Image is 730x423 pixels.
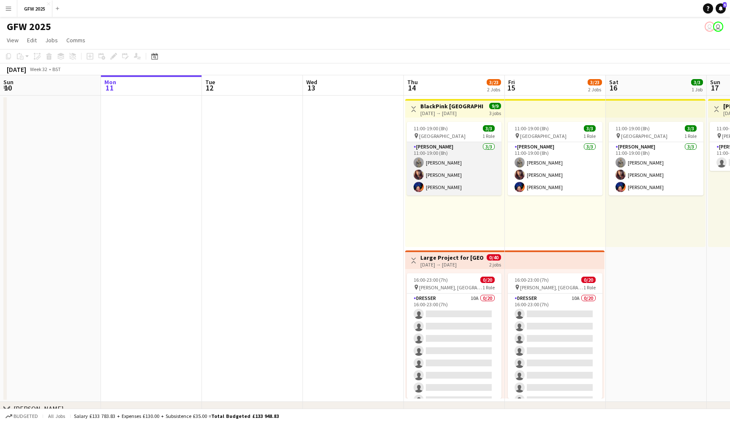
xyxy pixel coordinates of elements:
[7,65,26,74] div: [DATE]
[63,35,89,46] a: Comms
[480,277,495,283] span: 0/20
[692,86,703,93] div: 1 Job
[42,35,61,46] a: Jobs
[583,133,596,139] span: 1 Role
[27,36,37,44] span: Edit
[45,36,58,44] span: Jobs
[482,284,495,291] span: 1 Role
[3,78,14,86] span: Sun
[691,79,703,85] span: 3/3
[4,412,39,421] button: Budgeted
[2,83,14,93] span: 10
[487,79,501,85] span: 3/23
[684,133,697,139] span: 1 Role
[420,261,483,268] div: [DATE] → [DATE]
[489,103,501,109] span: 9/9
[74,413,279,419] div: Salary £133 783.83 + Expenses £130.00 + Subsistence £35.00 =
[104,78,116,86] span: Mon
[52,66,61,72] div: BST
[713,22,723,32] app-user-avatar: Mike Bolton
[306,78,317,86] span: Wed
[709,83,720,93] span: 17
[588,86,602,93] div: 2 Jobs
[489,261,501,268] div: 2 jobs
[508,122,602,195] app-job-card: 11:00-19:00 (8h)3/3 [GEOGRAPHIC_DATA]1 Role[PERSON_NAME]3/311:00-19:00 (8h)[PERSON_NAME][PERSON_N...
[419,284,482,291] span: [PERSON_NAME], [GEOGRAPHIC_DATA]
[305,83,317,93] span: 13
[7,20,51,33] h1: GFW 2025
[608,83,618,93] span: 16
[584,125,596,132] span: 3/3
[581,277,596,283] span: 0/20
[14,404,64,413] div: [PERSON_NAME]
[515,277,549,283] span: 16:00-23:00 (7h)
[406,83,418,93] span: 14
[407,78,418,86] span: Thu
[7,36,19,44] span: View
[414,125,448,132] span: 11:00-19:00 (8h)
[66,36,85,44] span: Comms
[482,133,495,139] span: 1 Role
[716,3,726,14] a: 5
[515,125,549,132] span: 11:00-19:00 (8h)
[520,133,567,139] span: [GEOGRAPHIC_DATA]
[414,277,448,283] span: 16:00-23:00 (7h)
[420,102,483,110] h3: BlackPink [GEOGRAPHIC_DATA]
[24,35,40,46] a: Edit
[419,133,466,139] span: [GEOGRAPHIC_DATA]
[588,79,602,85] span: 3/23
[508,273,602,398] app-job-card: 16:00-23:00 (7h)0/20 [PERSON_NAME], [GEOGRAPHIC_DATA]1 RoleDresser10A0/2016:00-23:00 (7h)
[489,109,501,116] div: 3 jobs
[609,142,703,195] app-card-role: [PERSON_NAME]3/311:00-19:00 (8h)[PERSON_NAME][PERSON_NAME][PERSON_NAME]
[520,284,583,291] span: [PERSON_NAME], [GEOGRAPHIC_DATA]
[46,413,67,419] span: All jobs
[407,142,501,195] app-card-role: [PERSON_NAME]3/311:00-19:00 (8h)[PERSON_NAME][PERSON_NAME][PERSON_NAME]
[609,78,618,86] span: Sat
[17,0,52,17] button: GFW 2025
[487,254,501,261] span: 0/40
[28,66,49,72] span: Week 32
[723,2,727,8] span: 5
[609,122,703,195] app-job-card: 11:00-19:00 (8h)3/3 [GEOGRAPHIC_DATA]1 Role[PERSON_NAME]3/311:00-19:00 (8h)[PERSON_NAME][PERSON_N...
[211,413,279,419] span: Total Budgeted £133 948.83
[685,125,697,132] span: 3/3
[420,110,483,116] div: [DATE] → [DATE]
[508,78,515,86] span: Fri
[616,125,650,132] span: 11:00-19:00 (8h)
[407,273,501,398] app-job-card: 16:00-23:00 (7h)0/20 [PERSON_NAME], [GEOGRAPHIC_DATA]1 RoleDresser10A0/2016:00-23:00 (7h)
[420,254,483,261] h3: Large Project for [GEOGRAPHIC_DATA], [PERSON_NAME], [GEOGRAPHIC_DATA]
[205,78,215,86] span: Tue
[487,86,501,93] div: 2 Jobs
[508,142,602,195] app-card-role: [PERSON_NAME]3/311:00-19:00 (8h)[PERSON_NAME][PERSON_NAME][PERSON_NAME]
[483,125,495,132] span: 3/3
[407,122,501,195] app-job-card: 11:00-19:00 (8h)3/3 [GEOGRAPHIC_DATA]1 Role[PERSON_NAME]3/311:00-19:00 (8h)[PERSON_NAME][PERSON_N...
[507,83,515,93] span: 15
[621,133,667,139] span: [GEOGRAPHIC_DATA]
[583,284,596,291] span: 1 Role
[3,35,22,46] a: View
[710,78,720,86] span: Sun
[705,22,715,32] app-user-avatar: Mike Bolton
[204,83,215,93] span: 12
[14,413,38,419] span: Budgeted
[103,83,116,93] span: 11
